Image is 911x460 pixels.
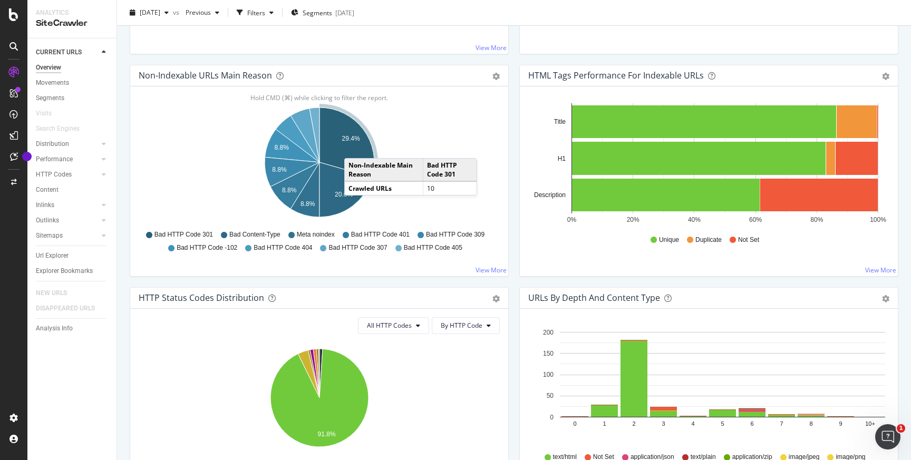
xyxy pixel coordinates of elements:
span: Bad HTTP Code 307 [328,243,387,252]
div: Search Engines [36,123,80,134]
text: H1 [558,155,566,162]
text: 8 [809,420,812,427]
a: Overview [36,62,109,73]
div: Non-Indexable URLs Main Reason [139,70,272,81]
div: CURRENT URLS [36,47,82,58]
span: Bad Content-Type [229,230,280,239]
span: Meta noindex [297,230,335,239]
text: 0 [550,414,554,421]
text: 150 [543,350,554,357]
div: URLs by Depth and Content Type [528,292,660,303]
div: Inlinks [36,200,54,211]
div: Explorer Bookmarks [36,266,93,277]
text: Description [534,191,566,199]
div: Outlinks [36,215,59,226]
a: View More [865,266,896,275]
a: View More [476,43,507,52]
div: Distribution [36,139,69,150]
a: DISAPPEARED URLS [36,303,105,314]
a: NEW URLS [36,288,77,299]
svg: A chart. [528,326,889,448]
span: Bad HTTP Code 401 [351,230,410,239]
a: Movements [36,77,109,89]
div: Performance [36,154,73,165]
text: 0 [573,420,576,427]
span: Segments [303,8,332,17]
td: Crawled URLs [345,181,423,195]
div: NEW URLS [36,288,67,299]
text: 40% [688,216,701,223]
span: Bad HTTP Code 301 [154,230,213,239]
div: Sitemaps [36,230,63,241]
span: vs [173,8,181,17]
span: Bad HTTP Code 309 [426,230,484,239]
span: By HTTP Code [441,321,482,330]
span: Bad HTTP Code -102 [177,243,237,252]
button: [DATE] [125,4,173,21]
div: Url Explorer [36,250,69,261]
a: CURRENT URLS [36,47,99,58]
text: 1 [603,420,606,427]
svg: A chart. [528,103,889,226]
text: 29.4% [342,135,360,142]
text: 100 [543,371,554,378]
div: gear [492,295,500,302]
div: gear [492,73,500,80]
span: Not Set [738,236,759,244]
span: Unique [659,236,679,244]
text: 6 [750,420,753,427]
span: Bad HTTP Code 404 [254,243,312,252]
text: 91.8% [318,430,336,438]
span: Bad HTTP Code 405 [404,243,462,252]
a: Visits [36,108,62,119]
div: Analysis Info [36,323,73,334]
a: Performance [36,154,99,165]
a: Explorer Bookmarks [36,266,109,277]
text: 50 [547,392,554,399]
a: View More [476,266,507,275]
td: Bad HTTP Code 301 [423,159,477,181]
text: 0% [567,216,577,223]
text: 100% [870,216,886,223]
text: 10+ [865,420,875,427]
text: 3 [662,420,665,427]
div: Tooltip anchor [22,152,32,161]
text: 2 [632,420,635,427]
button: Filters [232,4,278,21]
span: Previous [181,8,211,17]
div: Filters [247,8,265,17]
div: A chart. [139,103,500,226]
text: 8.8% [282,187,297,194]
div: SiteCrawler [36,17,108,30]
a: Sitemaps [36,230,99,241]
text: 7 [780,420,783,427]
text: 4 [691,420,694,427]
text: 60% [749,216,762,223]
iframe: Intercom live chat [875,424,900,449]
td: 10 [423,181,477,195]
div: HTML Tags Performance for Indexable URLs [528,70,704,81]
div: HTTP Codes [36,169,72,180]
a: Content [36,184,109,195]
span: 2025 Sep. 8th [140,8,160,17]
div: gear [882,295,889,302]
div: [DATE] [335,8,354,17]
button: By HTTP Code [432,317,500,334]
button: Previous [181,4,224,21]
span: All HTTP Codes [367,321,412,330]
div: Visits [36,108,52,119]
text: 9 [839,420,842,427]
a: Analysis Info [36,323,109,334]
a: Search Engines [36,123,90,134]
a: Url Explorer [36,250,109,261]
text: 80% [810,216,823,223]
text: 8.8% [272,166,287,173]
div: Overview [36,62,61,73]
text: 5 [721,420,724,427]
div: Movements [36,77,69,89]
span: 1 [897,424,905,433]
a: HTTP Codes [36,169,99,180]
text: 8.8% [301,200,315,208]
